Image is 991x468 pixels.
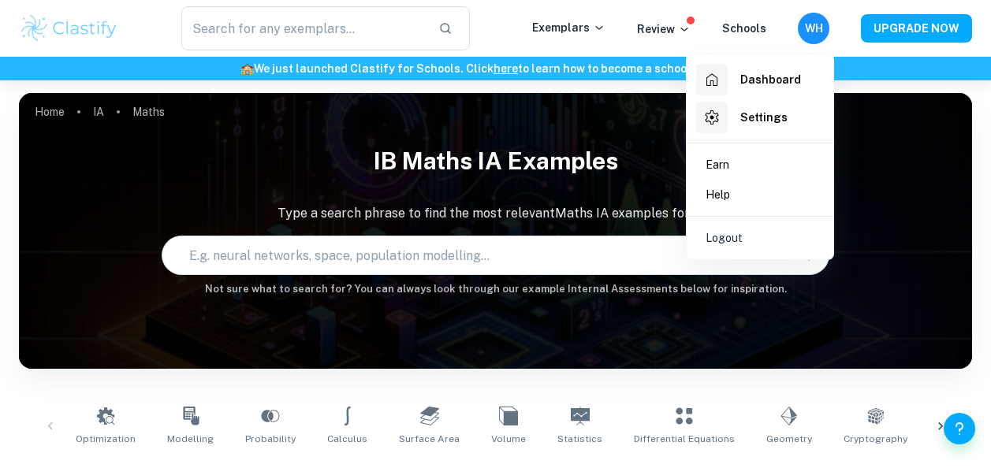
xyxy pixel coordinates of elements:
[740,109,788,126] h6: Settings
[706,156,729,173] p: Earn
[706,229,743,247] p: Logout
[706,186,730,203] p: Help
[740,71,801,88] h6: Dashboard
[693,150,827,180] a: Earn
[693,61,827,98] a: Dashboard
[693,98,827,136] a: Settings
[693,180,827,210] a: Help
